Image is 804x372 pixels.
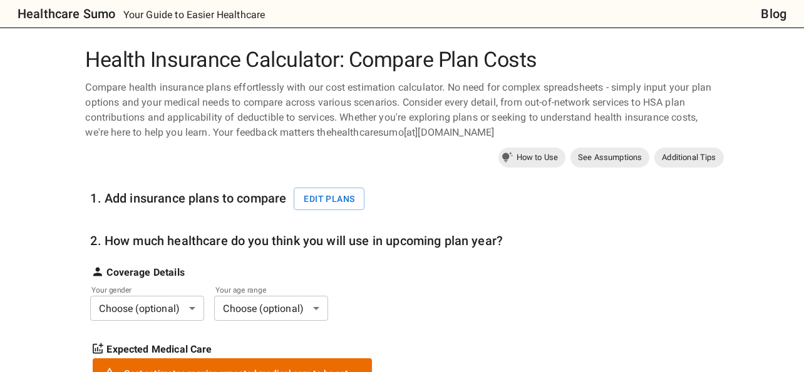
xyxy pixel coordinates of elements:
[80,48,723,73] h1: Health Insurance Calculator: Compare Plan Costs
[80,80,723,140] div: Compare health insurance plans effortlessly with our cost estimation calculator. No need for comp...
[91,284,187,295] label: Your gender
[123,8,265,23] p: Your Guide to Easier Healthcare
[654,148,723,168] a: Additional Tips
[761,4,786,24] a: Blog
[90,231,503,251] h6: 2. How much healthcare do you think you will use in upcoming plan year?
[570,151,649,164] span: See Assumptions
[8,4,115,24] a: Healthcare Sumo
[18,4,115,24] h6: Healthcare Sumo
[215,284,311,295] label: Your age range
[654,151,723,164] span: Additional Tips
[214,296,328,321] div: Choose (optional)
[106,265,184,280] strong: Coverage Details
[106,342,212,357] strong: Expected Medical Care
[509,151,566,164] span: How to Use
[90,296,204,321] div: Choose (optional)
[294,188,364,211] button: Edit plans
[570,148,649,168] a: See Assumptions
[498,148,566,168] a: How to Use
[90,188,372,211] h6: 1. Add insurance plans to compare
